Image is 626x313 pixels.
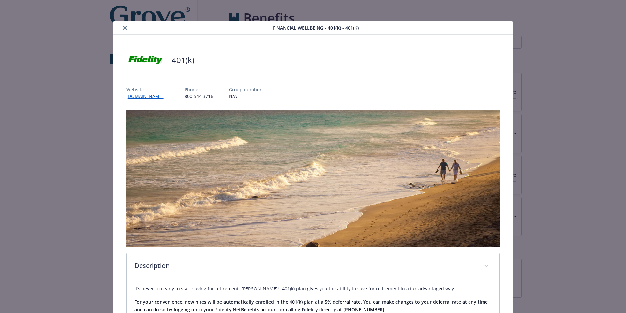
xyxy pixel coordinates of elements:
span: Financial Wellbeing - 401(k) - 401(k) [273,25,359,31]
img: Fidelity Investments [126,50,165,70]
a: [DOMAIN_NAME] [126,93,169,99]
p: Phone [185,86,213,93]
strong: For your convenience, new hires will be automatically enrolled in the 401(k) plan at a 5% deferra... [134,299,488,313]
img: banner [126,110,500,247]
p: It’s never too early to start saving for retirement. [PERSON_NAME]’s 401(k) plan gives you the ab... [134,285,492,293]
div: Description [127,253,500,280]
p: 800.544.3716 [185,93,213,100]
h2: 401(k) [172,55,194,66]
p: Website [126,86,169,93]
p: Group number [229,86,261,93]
p: Description [134,261,476,271]
button: close [121,24,129,32]
p: N/A [229,93,261,100]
